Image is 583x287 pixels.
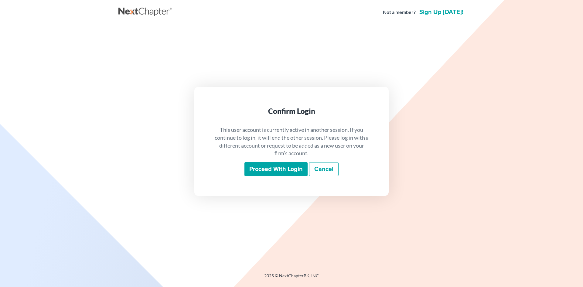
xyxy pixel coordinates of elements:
a: Sign up [DATE]! [418,9,465,15]
strong: Not a member? [383,9,416,16]
p: This user account is currently active in another session. If you continue to log in, it will end ... [214,126,369,157]
div: 2025 © NextChapterBK, INC [118,273,465,284]
a: Cancel [309,162,339,176]
div: Confirm Login [214,106,369,116]
input: Proceed with login [244,162,308,176]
